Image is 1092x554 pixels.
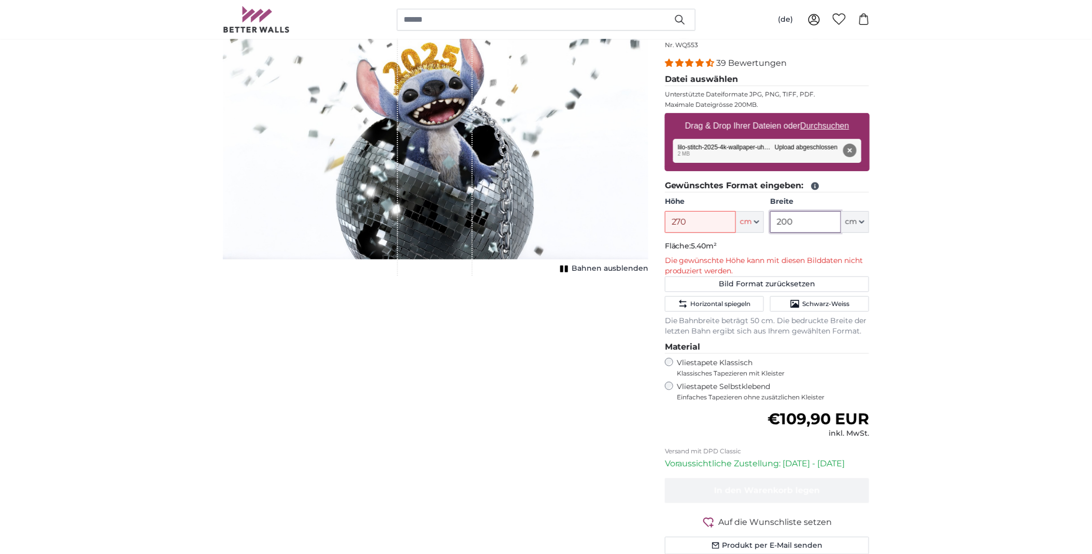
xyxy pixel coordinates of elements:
[740,217,752,227] span: cm
[665,73,870,86] legend: Datei auswählen
[665,256,870,276] p: Die gewünschte Höhe kann mit diesen Bilddaten nicht produziert werden.
[665,447,870,455] p: Versand mit DPD Classic
[845,217,857,227] span: cm
[841,211,869,233] button: cm
[768,409,869,428] span: €109,90 EUR
[717,58,787,68] span: 39 Bewertungen
[768,428,869,439] div: inkl. MwSt.
[665,241,870,252] p: Fläche:
[770,296,869,312] button: Schwarz-Weiss
[665,41,699,49] span: Nr. WQ553
[665,90,870,99] p: Unterstützte Dateiformate JPG, PNG, TIFF, PDF.
[665,276,870,292] button: Bild Format zurücksetzen
[719,516,832,529] span: Auf die Wunschliste setzen
[800,121,849,130] u: Durchsuchen
[223,20,648,276] div: 1 of 1
[691,241,717,251] span: 5.40m²
[677,393,870,401] span: Einfaches Tapezieren ohne zusätzlichen Kleister
[223,6,290,33] img: Betterwalls
[714,486,820,495] span: In den Warenkorb legen
[665,341,870,354] legend: Material
[665,179,870,192] legend: Gewünschtes Format eingeben:
[802,300,849,308] span: Schwarz-Weiss
[690,300,750,308] span: Horizontal spiegeln
[665,516,870,529] button: Auf die Wunschliste setzen
[572,264,648,274] span: Bahnen ausblenden
[677,382,870,401] label: Vliestapete Selbstklebend
[681,116,854,136] label: Drag & Drop Ihrer Dateien oder
[665,296,764,312] button: Horizontal spiegeln
[677,369,861,378] span: Klassisches Tapezieren mit Kleister
[677,358,861,378] label: Vliestapete Klassisch
[770,197,869,207] label: Breite
[557,261,648,276] button: Bahnen ausblenden
[665,316,870,337] p: Die Bahnbreite beträgt 50 cm. Die bedruckte Breite der letzten Bahn ergibt sich aus Ihrem gewählt...
[223,20,648,259] img: personalised-photo
[665,101,870,109] p: Maximale Dateigrösse 200MB.
[770,10,802,29] button: (de)
[736,211,764,233] button: cm
[665,458,870,470] p: Voraussichtliche Zustellung: [DATE] - [DATE]
[665,478,870,503] button: In den Warenkorb legen
[665,58,717,68] span: 4.36 stars
[665,197,764,207] label: Höhe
